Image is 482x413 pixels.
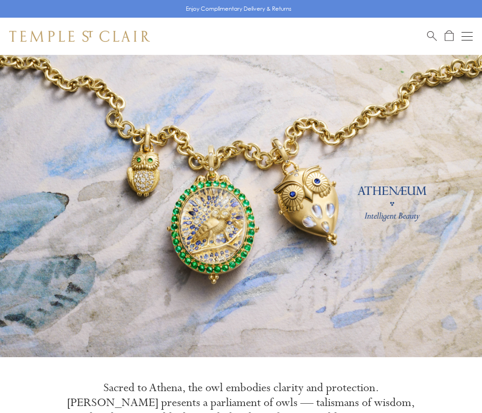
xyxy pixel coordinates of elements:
p: Enjoy Complimentary Delivery & Returns [186,4,292,13]
a: Search [427,30,437,42]
button: Open navigation [462,31,473,42]
a: Open Shopping Bag [445,30,454,42]
img: Temple St. Clair [9,31,150,42]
